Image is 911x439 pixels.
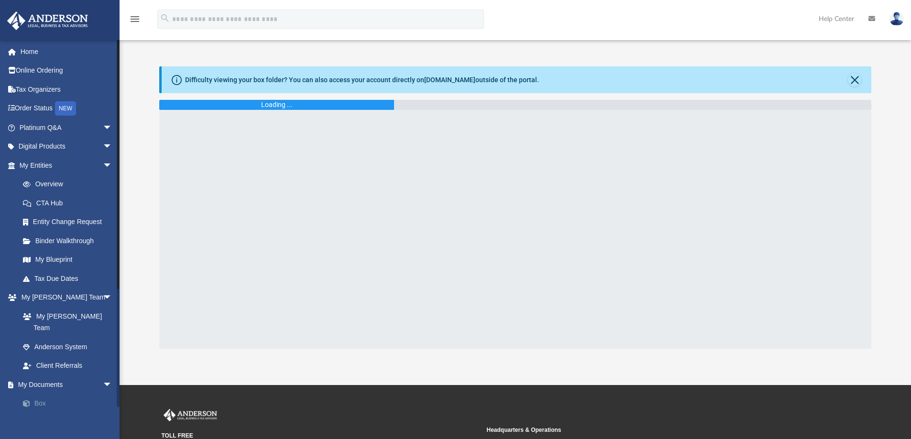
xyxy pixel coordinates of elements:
[7,156,127,175] a: My Entitiesarrow_drop_down
[13,213,127,232] a: Entity Change Request
[185,75,539,85] div: Difficulty viewing your box folder? You can also access your account directly on outside of the p...
[7,118,127,137] a: Platinum Q&Aarrow_drop_down
[13,394,127,413] a: Box
[103,118,122,138] span: arrow_drop_down
[487,426,805,434] small: Headquarters & Operations
[7,42,127,61] a: Home
[13,307,117,337] a: My [PERSON_NAME] Team
[13,269,127,288] a: Tax Due Dates
[162,409,219,421] img: Anderson Advisors Platinum Portal
[7,61,127,80] a: Online Ordering
[261,100,293,110] div: Loading ...
[13,231,127,250] a: Binder Walkthrough
[13,337,122,356] a: Anderson System
[889,12,904,26] img: User Pic
[848,73,861,86] button: Close
[4,11,91,30] img: Anderson Advisors Platinum Portal
[424,76,475,84] a: [DOMAIN_NAME]
[13,356,122,375] a: Client Referrals
[13,193,127,213] a: CTA Hub
[7,99,127,118] a: Order StatusNEW
[7,137,127,156] a: Digital Productsarrow_drop_down
[7,80,127,99] a: Tax Organizers
[7,375,127,394] a: My Documentsarrow_drop_down
[103,375,122,395] span: arrow_drop_down
[7,288,122,307] a: My [PERSON_NAME] Teamarrow_drop_down
[103,137,122,157] span: arrow_drop_down
[13,250,122,269] a: My Blueprint
[160,13,170,23] i: search
[129,18,141,25] a: menu
[103,156,122,175] span: arrow_drop_down
[129,13,141,25] i: menu
[55,101,76,116] div: NEW
[103,288,122,308] span: arrow_drop_down
[13,175,127,194] a: Overview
